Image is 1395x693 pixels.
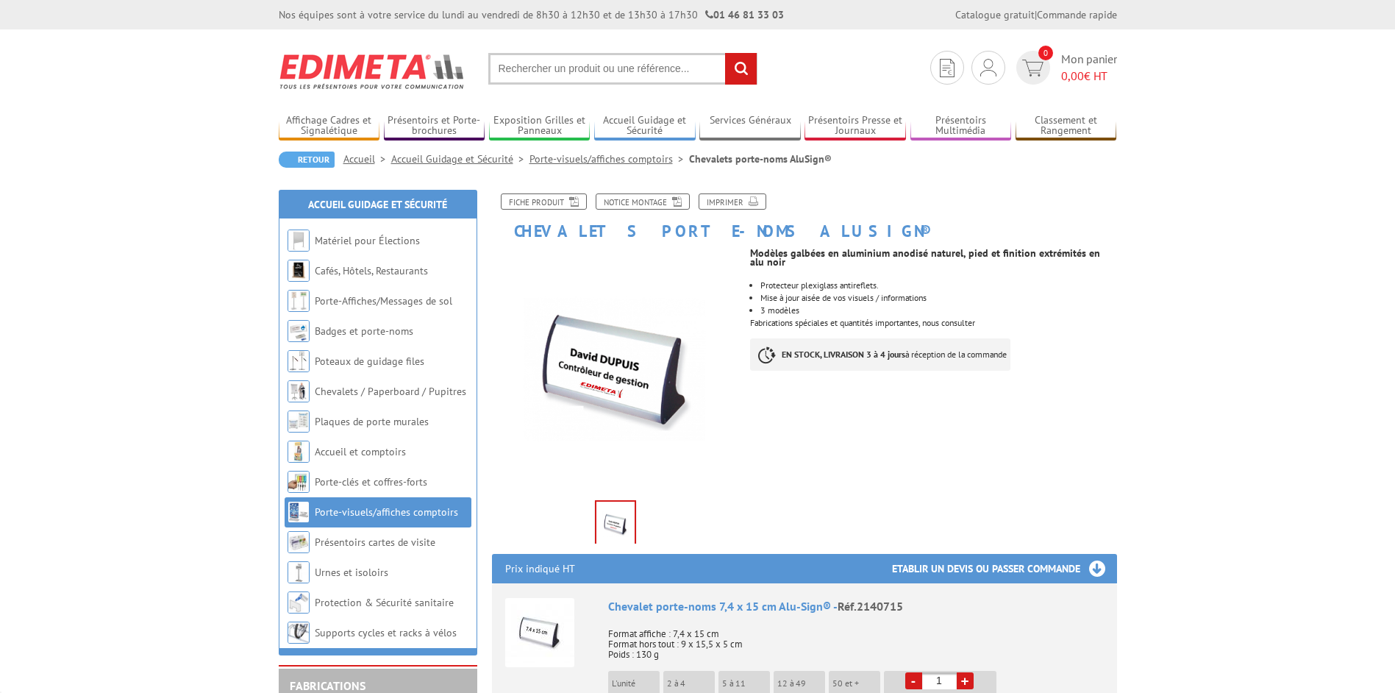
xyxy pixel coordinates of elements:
[279,114,380,138] a: Affichage Cadres et Signalétique
[384,114,485,138] a: Présentoirs et Porte-brochures
[288,411,310,433] img: Plaques de porte murales
[612,678,660,689] p: L'unité
[1061,68,1084,83] span: 0,00
[315,505,458,519] a: Porte-visuels/affiches comptoirs
[750,246,1100,269] strong: Modèles galbées en aluminium anodisé naturel, pied et finition extrémités en alu noir
[492,247,740,495] img: porte_visuels_comptoirs_2140715_1.jpg
[760,294,1116,302] li: Mise à jour aisée de vos visuels / informations
[905,672,922,689] a: -
[315,596,454,609] a: Protection & Sécurité sanitaire
[838,599,903,614] span: Réf.2140715
[315,355,424,368] a: Poteaux de guidage files
[308,198,447,211] a: Accueil Guidage et Sécurité
[288,622,310,644] img: Supports cycles et racks à vélos
[288,380,310,402] img: Chevalets / Paperboard / Pupitres
[608,598,1104,615] div: Chevalet porte-noms 7,4 x 15 cm Alu-Sign® -
[940,59,955,77] img: devis rapide
[391,152,529,166] a: Accueil Guidage et Sécurité
[315,264,428,277] a: Cafés, Hôtels, Restaurants
[288,230,310,252] img: Matériel pour Élections
[725,53,757,85] input: rechercher
[505,554,575,583] p: Prix indiqué HT
[980,59,996,77] img: devis rapide
[1038,46,1053,60] span: 0
[777,678,825,689] p: 12 à 49
[488,53,757,85] input: Rechercher un produit ou une référence...
[505,598,574,667] img: Chevalet porte-noms 7,4 x 15 cm Alu-Sign®
[315,234,420,247] a: Matériel pour Élections
[750,240,1127,385] div: Fabrications spéciales et quantités importantes, nous consulter
[955,7,1117,22] div: |
[279,7,784,22] div: Nos équipes sont à votre service du lundi au vendredi de 8h30 à 12h30 et de 13h30 à 17h30
[288,471,310,493] img: Porte-clés et coffres-forts
[315,445,406,458] a: Accueil et comptoirs
[288,350,310,372] img: Poteaux de guidage files
[760,281,1116,290] li: Protecteur plexiglass antireflets.
[315,324,413,338] a: Badges et porte-noms
[1061,51,1117,85] span: Mon panier
[501,193,587,210] a: Fiche produit
[804,114,906,138] a: Présentoirs Presse et Journaux
[1013,51,1117,85] a: devis rapide 0 Mon panier 0,00€ HT
[596,193,690,210] a: Notice Montage
[596,502,635,547] img: porte_visuels_comptoirs_2140715_1.jpg
[722,678,770,689] p: 5 à 11
[288,531,310,553] img: Présentoirs cartes de visite
[288,441,310,463] img: Accueil et comptoirs
[315,415,429,428] a: Plaques de porte murales
[705,8,784,21] strong: 01 46 81 33 03
[1022,60,1043,77] img: devis rapide
[315,475,427,488] a: Porte-clés et coffres-forts
[955,8,1035,21] a: Catalogue gratuit
[782,349,905,360] strong: EN STOCK, LIVRAISON 3 à 4 jours
[608,619,1104,660] p: Format affiche : 7,4 x 15 cm Format hors tout : 9 x 15,5 x 5 cm Poids : 130 g
[279,44,466,99] img: Edimeta
[689,152,832,166] li: Chevalets porte-noms AluSign®
[288,260,310,282] img: Cafés, Hôtels, Restaurants
[315,566,388,579] a: Urnes et isoloirs
[288,591,310,614] img: Protection & Sécurité sanitaire
[315,294,452,308] a: Porte-Affiches/Messages de sol
[760,306,1116,315] li: 3 modèles
[832,678,880,689] p: 50 et +
[343,152,391,166] a: Accueil
[315,385,466,398] a: Chevalets / Paperboard / Pupitres
[957,672,974,689] a: +
[489,114,591,138] a: Exposition Grilles et Panneaux
[315,536,435,549] a: Présentoirs cartes de visite
[1061,68,1117,85] span: € HT
[315,626,457,639] a: Supports cycles et racks à vélos
[892,554,1117,583] h3: Etablir un devis ou passer commande
[699,193,766,210] a: Imprimer
[288,501,310,523] img: Porte-visuels/affiches comptoirs
[667,678,715,689] p: 2 à 4
[910,114,1012,138] a: Présentoirs Multimédia
[750,338,1010,371] p: à réception de la commande
[594,114,696,138] a: Accueil Guidage et Sécurité
[1037,8,1117,21] a: Commande rapide
[529,152,689,166] a: Porte-visuels/affiches comptoirs
[699,114,801,138] a: Services Généraux
[1016,114,1117,138] a: Classement et Rangement
[288,561,310,583] img: Urnes et isoloirs
[288,290,310,312] img: Porte-Affiches/Messages de sol
[279,152,335,168] a: Retour
[288,320,310,342] img: Badges et porte-noms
